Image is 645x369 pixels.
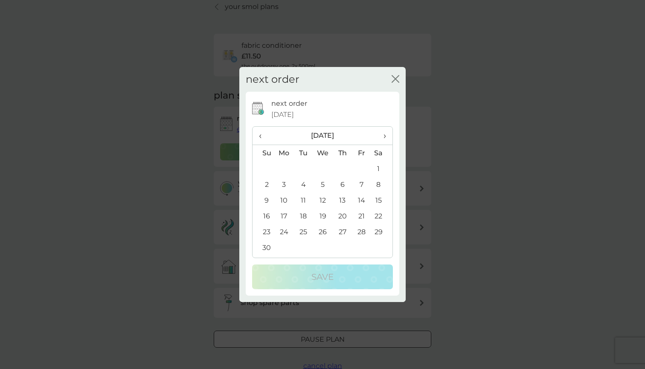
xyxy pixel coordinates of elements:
[371,177,392,192] td: 8
[294,145,313,161] th: Tu
[274,192,294,208] td: 10
[378,127,386,145] span: ›
[313,224,333,240] td: 26
[352,177,371,192] td: 7
[352,192,371,208] td: 14
[313,145,333,161] th: We
[333,224,352,240] td: 27
[352,145,371,161] th: Fr
[371,161,392,177] td: 1
[253,240,274,256] td: 30
[313,177,333,192] td: 5
[274,208,294,224] td: 17
[246,73,299,86] h2: next order
[271,109,294,120] span: [DATE]
[371,208,392,224] td: 22
[271,98,307,109] p: next order
[294,224,313,240] td: 25
[253,192,274,208] td: 9
[274,224,294,240] td: 24
[333,145,352,161] th: Th
[392,75,399,84] button: close
[371,224,392,240] td: 29
[253,145,274,161] th: Su
[333,177,352,192] td: 6
[294,177,313,192] td: 4
[352,224,371,240] td: 28
[274,145,294,161] th: Mo
[294,208,313,224] td: 18
[371,192,392,208] td: 15
[313,192,333,208] td: 12
[259,127,268,145] span: ‹
[274,127,371,145] th: [DATE]
[253,224,274,240] td: 23
[352,208,371,224] td: 21
[333,208,352,224] td: 20
[313,208,333,224] td: 19
[333,192,352,208] td: 13
[253,177,274,192] td: 2
[311,270,334,284] p: Save
[252,264,393,289] button: Save
[274,177,294,192] td: 3
[371,145,392,161] th: Sa
[253,208,274,224] td: 16
[294,192,313,208] td: 11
